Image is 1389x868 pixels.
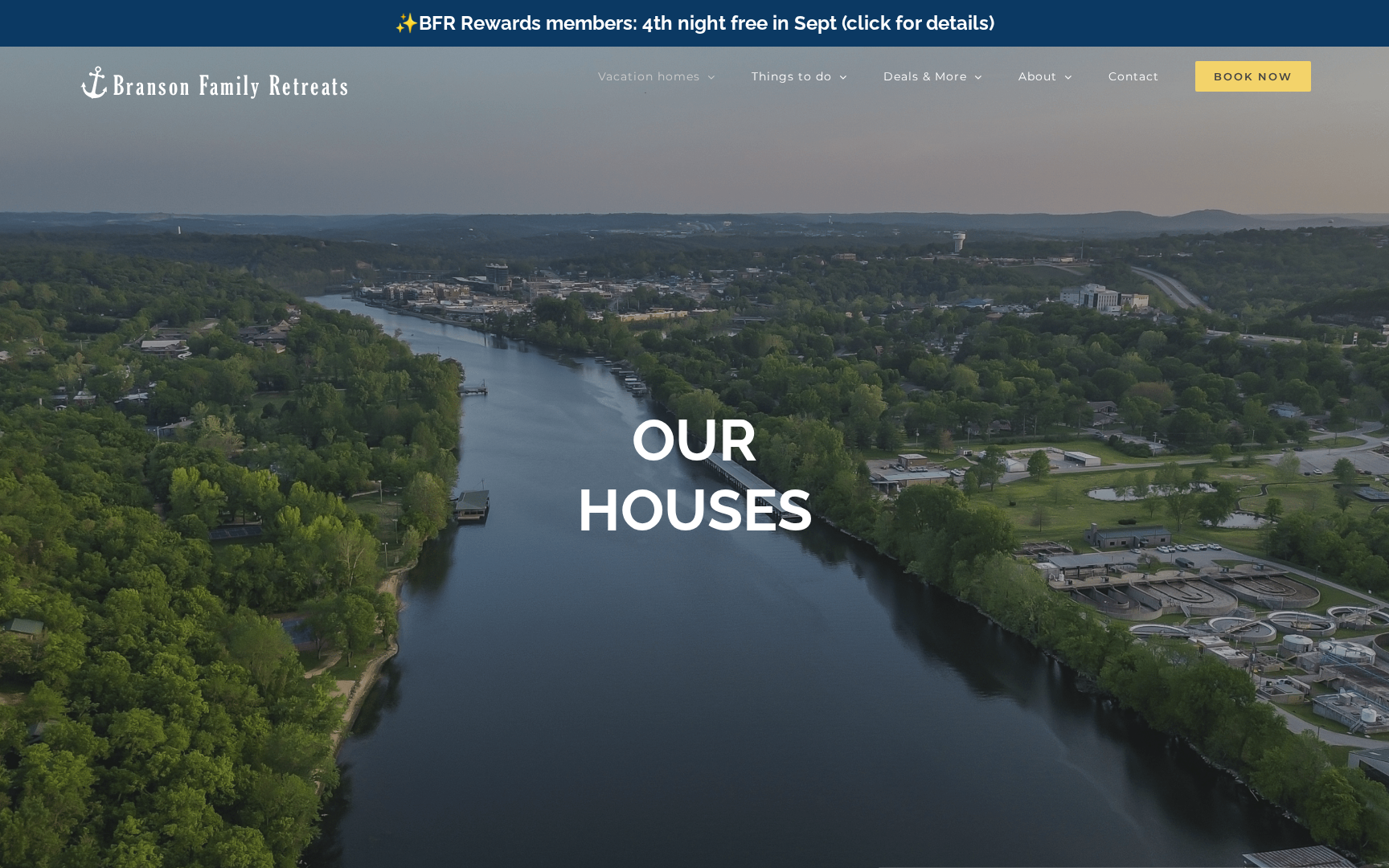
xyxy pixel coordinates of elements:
[1108,60,1159,92] a: Contact
[78,64,350,100] img: Branson Family Retreats Logo
[752,60,847,92] a: Things to do
[1195,60,1311,92] a: Book Now
[598,60,715,92] a: Vacation homes
[577,406,813,543] b: OUR HOUSES
[883,71,967,82] span: Deals & More
[1195,61,1311,92] span: Book Now
[598,71,700,82] span: Vacation homes
[395,11,994,35] a: ✨BFR Rewards members: 4th night free in Sept (click for details)
[1018,71,1057,82] span: About
[598,60,1311,92] nav: Main Menu
[752,71,832,82] span: Things to do
[1018,60,1072,92] a: About
[1108,71,1159,82] span: Contact
[883,60,982,92] a: Deals & More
